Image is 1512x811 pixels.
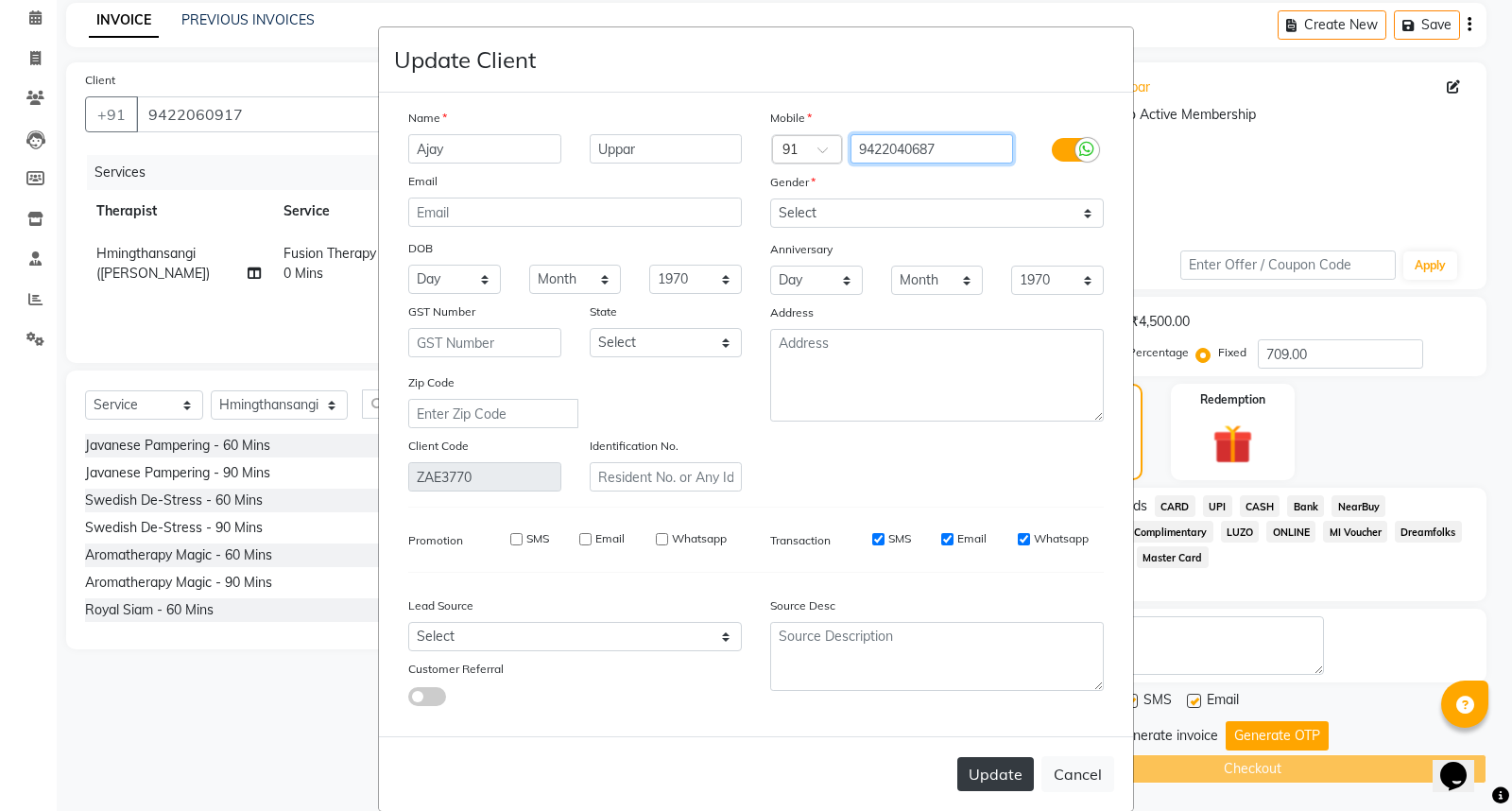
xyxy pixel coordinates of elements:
label: SMS [526,530,549,547]
label: Whatsapp [1034,530,1089,547]
input: Client Code [408,462,561,492]
button: Update [957,757,1034,791]
label: GST Number [408,303,475,320]
label: Anniversary [770,241,833,258]
iframe: chat widget [1433,735,1493,792]
input: Email [408,198,742,227]
label: Zip Code [408,374,455,391]
input: GST Number [408,328,561,357]
input: Mobile [850,134,1014,164]
button: Cancel [1041,756,1114,792]
label: Transaction [770,532,831,549]
input: First Name [408,134,561,164]
label: Address [770,304,814,321]
label: Identification No. [590,438,679,455]
label: DOB [408,240,433,257]
label: State [590,303,617,320]
label: Email [408,173,438,190]
label: Email [957,530,987,547]
label: SMS [888,530,911,547]
h4: Update Client [394,43,536,77]
label: Whatsapp [672,530,727,547]
label: Source Desc [770,597,835,614]
input: Last Name [590,134,743,164]
label: Gender [770,174,816,191]
input: Enter Zip Code [408,399,578,428]
label: Email [595,530,625,547]
label: Mobile [770,110,812,127]
label: Lead Source [408,597,473,614]
label: Promotion [408,532,463,549]
label: Customer Referral [408,661,504,678]
input: Resident No. or Any Id [590,462,743,492]
label: Client Code [408,438,469,455]
label: Name [408,110,447,127]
